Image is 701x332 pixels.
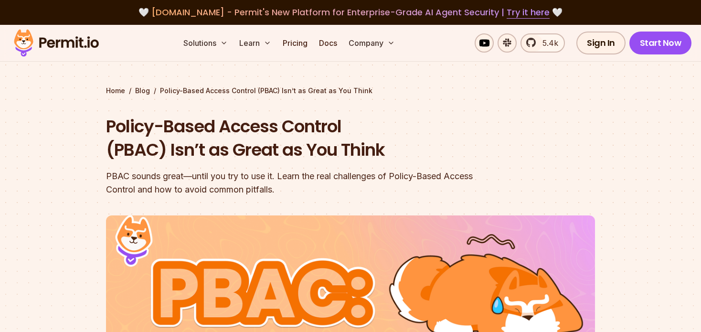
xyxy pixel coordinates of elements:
a: Try it here [507,6,550,19]
a: Sign In [576,32,626,54]
span: [DOMAIN_NAME] - Permit's New Platform for Enterprise-Grade AI Agent Security | [151,6,550,18]
button: Company [345,33,399,53]
img: Permit logo [10,27,103,59]
a: 5.4k [520,33,565,53]
div: / / [106,86,595,96]
a: Pricing [279,33,311,53]
a: Start Now [629,32,692,54]
button: Learn [235,33,275,53]
span: 5.4k [537,37,558,49]
a: Home [106,86,125,96]
a: Blog [135,86,150,96]
h1: Policy-Based Access Control (PBAC) Isn’t as Great as You Think [106,115,473,162]
div: PBAC sounds great—until you try to use it. Learn the real challenges of Policy-Based Access Contr... [106,170,473,196]
a: Docs [315,33,341,53]
button: Solutions [180,33,232,53]
div: 🤍 🤍 [23,6,678,19]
